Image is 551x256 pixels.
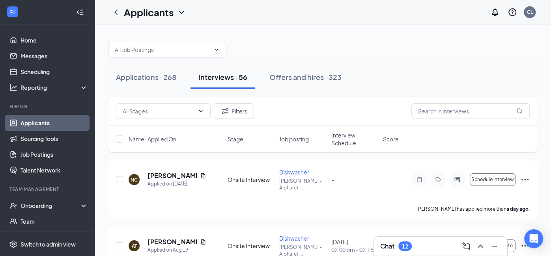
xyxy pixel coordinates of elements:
[331,131,378,147] span: Interview Schedule
[506,206,529,212] b: a day ago
[402,243,408,250] div: 12
[516,108,523,114] svg: MagnifyingGlass
[115,45,210,54] input: All Job Postings
[9,103,86,110] div: Hiring
[228,135,243,143] span: Stage
[21,48,88,64] a: Messages
[228,242,275,250] div: Onsite Interview
[21,115,88,131] a: Applicants
[452,176,462,183] svg: ActiveChat
[471,177,514,182] span: Schedule interview
[131,176,138,183] div: NC
[331,176,334,183] span: -
[508,7,517,17] svg: QuestionInfo
[124,6,174,19] h1: Applicants
[21,131,88,147] a: Sourcing Tools
[476,241,485,251] svg: ChevronUp
[148,246,206,254] div: Applied on Aug 19
[116,72,176,82] div: Applications · 268
[331,238,378,254] div: [DATE]
[213,46,220,53] svg: ChevronDown
[200,173,206,179] svg: Document
[214,103,254,119] button: Filter Filters
[198,72,247,82] div: Interviews · 56
[520,241,530,250] svg: Ellipses
[279,135,309,143] span: Job posting
[228,176,275,184] div: Onsite Interview
[415,176,424,183] svg: Note
[380,242,394,250] h3: Chat
[9,202,17,210] svg: UserCheck
[123,107,194,115] input: All Stages
[527,9,533,15] div: CL
[9,240,17,248] svg: Settings
[460,240,473,252] button: ComposeMessage
[21,213,88,229] a: Team
[474,240,487,252] button: ChevronUp
[21,83,88,91] div: Reporting
[279,235,309,242] span: Dishwasher
[198,108,204,114] svg: ChevronDown
[490,241,499,251] svg: Minimize
[21,147,88,162] a: Job Postings
[331,246,378,254] span: 02:00 pm - 02:15 pm
[9,83,17,91] svg: Analysis
[220,106,230,116] svg: Filter
[461,241,471,251] svg: ComposeMessage
[488,240,501,252] button: Minimize
[9,8,17,16] svg: WorkstreamLogo
[279,169,309,176] span: Dishwasher
[21,229,88,245] a: Documents
[132,243,137,249] div: AT
[148,180,206,188] div: Applied on [DATE]
[21,162,88,178] a: Talent Network
[21,202,81,210] div: Onboarding
[490,7,500,17] svg: Notifications
[520,175,530,184] svg: Ellipses
[21,32,88,48] a: Home
[417,206,530,212] p: [PERSON_NAME] has applied more than .
[411,103,530,119] input: Search in interviews
[148,237,197,246] h5: [PERSON_NAME]
[148,171,197,180] h5: [PERSON_NAME]
[470,173,516,186] button: Schedule interview
[524,229,543,248] div: Open Intercom Messenger
[269,72,342,82] div: Offers and hires · 323
[200,239,206,245] svg: Document
[21,240,76,248] div: Switch to admin view
[433,176,443,183] svg: Tag
[76,8,84,16] svg: Collapse
[21,64,88,80] a: Scheduling
[177,7,186,17] svg: ChevronDown
[279,178,326,191] p: [PERSON_NAME] - Alpharet ...
[111,7,121,17] svg: ChevronLeft
[383,135,399,143] span: Score
[129,135,176,143] span: Name · Applied On
[9,186,86,193] div: Team Management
